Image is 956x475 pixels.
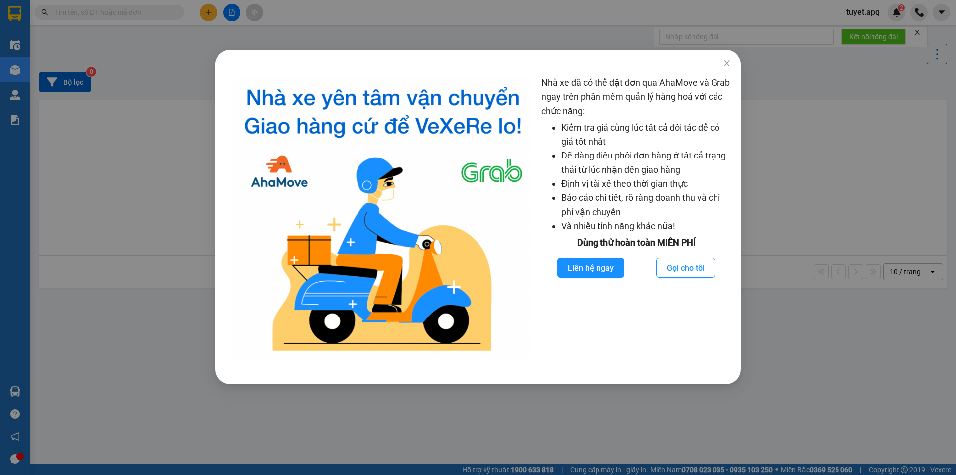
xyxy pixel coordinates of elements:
button: Gọi cho tôi [656,258,715,278]
div: Dùng thử hoàn toàn MIỄN PHÍ [541,236,731,250]
li: Kiểm tra giá cùng lúc tất cả đối tác để có giá tốt nhất [561,121,731,149]
span: close [723,59,731,67]
img: logo [233,76,533,359]
button: Close [713,50,741,78]
span: Gọi cho tôi [667,262,705,274]
div: Nhà xe đã có thể đặt đơn qua AhaMove và Grab ngay trên phần mềm quản lý hàng hoá với các chức năng: [541,76,731,359]
li: Và nhiều tính năng khác nữa! [561,219,731,233]
li: Báo cáo chi tiết, rõ ràng doanh thu và chi phí vận chuyển [561,191,731,219]
li: Định vị tài xế theo thời gian thực [561,177,731,191]
span: Liên hệ ngay [568,262,614,274]
li: Dễ dàng điều phối đơn hàng ở tất cả trạng thái từ lúc nhận đến giao hàng [561,149,731,177]
button: Liên hệ ngay [557,258,624,278]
